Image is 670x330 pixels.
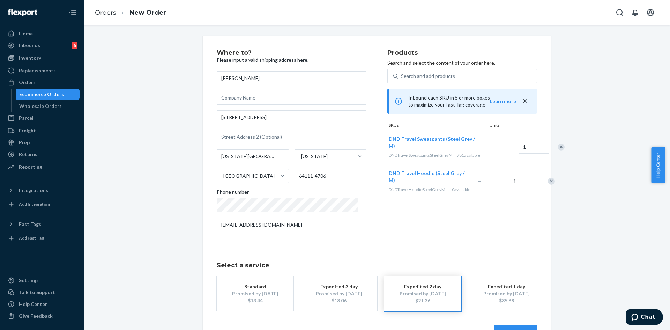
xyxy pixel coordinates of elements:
div: Promised by [DATE] [311,290,367,297]
div: Prep [19,139,30,146]
a: New Order [129,9,166,16]
p: Search and select the content of your order here. [387,59,537,66]
input: Company Name [217,91,366,105]
div: Remove Item [548,178,555,185]
a: Prep [4,137,80,148]
div: [GEOGRAPHIC_DATA] [223,173,275,179]
span: 10 available [449,187,470,192]
div: Inbounds [19,42,40,49]
div: $13.44 [227,297,283,304]
a: Orders [4,77,80,88]
span: DND Travel Sweatpants (Steel Grey / M) [389,136,475,149]
div: Remove Item [558,144,565,151]
div: Inbound each SKU in 5 or more boxes to maximize your Fast Tag coverage [387,89,537,114]
h2: Where to? [217,50,366,57]
div: [US_STATE] [301,153,328,160]
button: DND Travel Hoodie (Steel Grey / M) [389,170,469,184]
a: Home [4,28,80,39]
div: Promised by [DATE] [478,290,534,297]
button: Fast Tags [4,219,80,230]
input: City [217,149,289,163]
img: Flexport logo [8,9,37,16]
a: Add Integration [4,199,80,210]
div: Search and add products [401,73,455,80]
h2: Products [387,50,537,57]
span: 781 available [457,153,480,158]
a: Reporting [4,161,80,173]
div: Help Center [19,301,47,308]
span: — [487,144,491,150]
div: Replenishments [19,67,56,74]
span: Phone number [217,189,249,198]
a: Settings [4,275,80,286]
div: $35.68 [478,297,534,304]
button: close [522,97,529,105]
a: Inbounds6 [4,40,80,51]
button: Expedited 3 dayPromised by [DATE]$18.06 [300,276,377,311]
span: — [477,178,482,184]
button: StandardPromised by [DATE]$13.44 [217,276,293,311]
button: Open Search Box [613,6,627,20]
input: ZIP Code [295,169,367,183]
div: Ecommerce Orders [19,91,64,98]
div: Reporting [19,163,42,170]
div: Promised by [DATE] [227,290,283,297]
input: Email (Only Required for International) [217,218,366,232]
div: $21.36 [395,297,451,304]
div: Inventory [19,54,41,61]
span: DNDTravelSweatpantsSteelGreyM [389,153,453,158]
input: Street Address [217,110,366,124]
div: Home [19,30,33,37]
button: Help Center [651,147,665,183]
div: Freight [19,127,36,134]
div: Returns [19,151,37,158]
button: Learn more [490,98,516,105]
iframe: Opens a widget where you can chat to one of our agents [626,309,663,327]
div: 6 [72,42,77,49]
a: Ecommerce Orders [16,89,80,100]
p: Please input a valid shipping address here. [217,57,366,64]
button: Integrations [4,185,80,196]
div: $18.06 [311,297,367,304]
a: Freight [4,125,80,136]
a: Parcel [4,112,80,124]
div: Standard [227,283,283,290]
ol: breadcrumbs [89,2,172,23]
div: Add Fast Tag [19,235,44,241]
div: Talk to Support [19,289,55,296]
input: First & Last Name [217,71,366,85]
a: Replenishments [4,65,80,76]
button: Talk to Support [4,287,80,298]
div: Wholesale Orders [19,103,62,110]
button: Close Navigation [66,6,80,20]
div: Expedited 3 day [311,283,367,290]
input: Street Address 2 (Optional) [217,130,366,144]
a: Wholesale Orders [16,101,80,112]
a: Orders [95,9,116,16]
button: Expedited 1 dayPromised by [DATE]$35.68 [468,276,545,311]
button: DND Travel Sweatpants (Steel Grey / M) [389,135,479,149]
a: Help Center [4,299,80,310]
a: Add Fast Tag [4,233,80,244]
div: Expedited 2 day [395,283,451,290]
span: DND Travel Hoodie (Steel Grey / M) [389,170,464,183]
span: DNDTravelHoodieSteelGreyM [389,187,445,192]
input: Quantity [509,174,539,188]
button: Open notifications [628,6,642,20]
div: Expedited 1 day [478,283,534,290]
div: Settings [19,277,39,284]
h1: Select a service [217,262,537,269]
a: Returns [4,149,80,160]
div: Orders [19,79,36,86]
div: Add Integration [19,201,50,207]
input: Quantity [519,140,549,154]
div: Promised by [DATE] [395,290,451,297]
div: Give Feedback [19,313,53,320]
button: Open account menu [643,6,657,20]
div: Units [488,122,520,130]
div: Integrations [19,187,48,194]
